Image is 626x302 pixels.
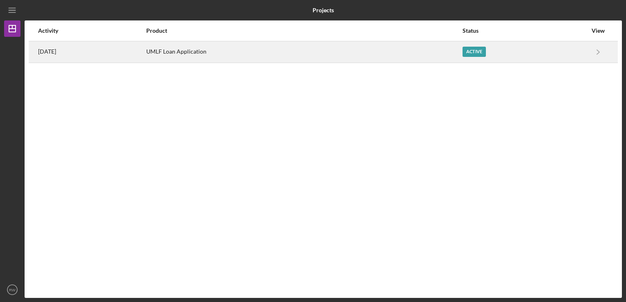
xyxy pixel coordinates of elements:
div: UMLF Loan Application [146,42,462,62]
b: Projects [313,7,334,14]
div: Active [463,47,486,57]
text: RW [9,288,16,292]
div: Product [146,27,462,34]
div: View [588,27,608,34]
div: Status [463,27,587,34]
div: Activity [38,27,145,34]
time: 2025-09-30 04:58 [38,48,56,55]
button: RW [4,282,20,298]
